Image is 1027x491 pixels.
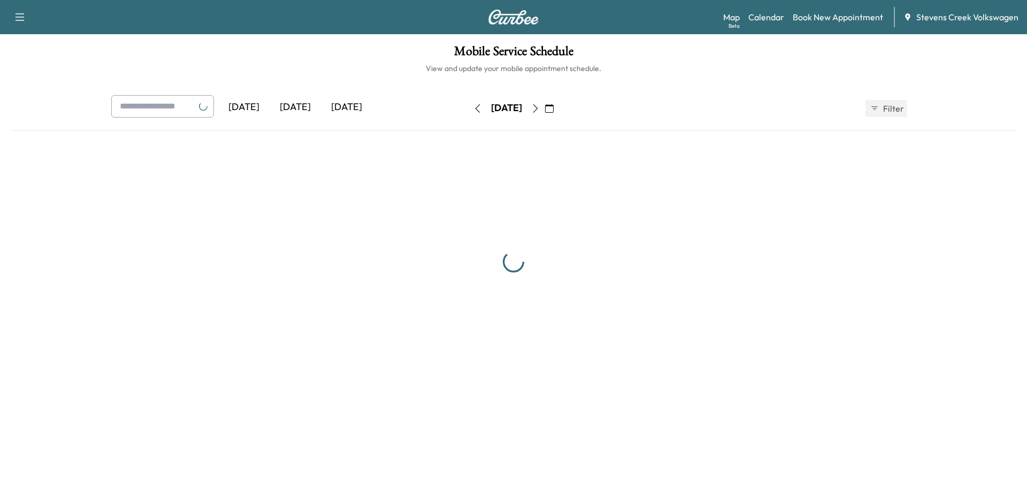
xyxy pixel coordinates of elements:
[218,95,270,120] div: [DATE]
[916,11,1018,24] span: Stevens Creek Volkswagen
[793,11,883,24] a: Book New Appointment
[270,95,321,120] div: [DATE]
[723,11,740,24] a: MapBeta
[11,45,1016,63] h1: Mobile Service Schedule
[748,11,784,24] a: Calendar
[11,63,1016,74] h6: View and update your mobile appointment schedule.
[865,100,907,117] button: Filter
[883,102,902,115] span: Filter
[321,95,372,120] div: [DATE]
[729,22,740,30] div: Beta
[491,102,522,115] div: [DATE]
[488,10,539,25] img: Curbee Logo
